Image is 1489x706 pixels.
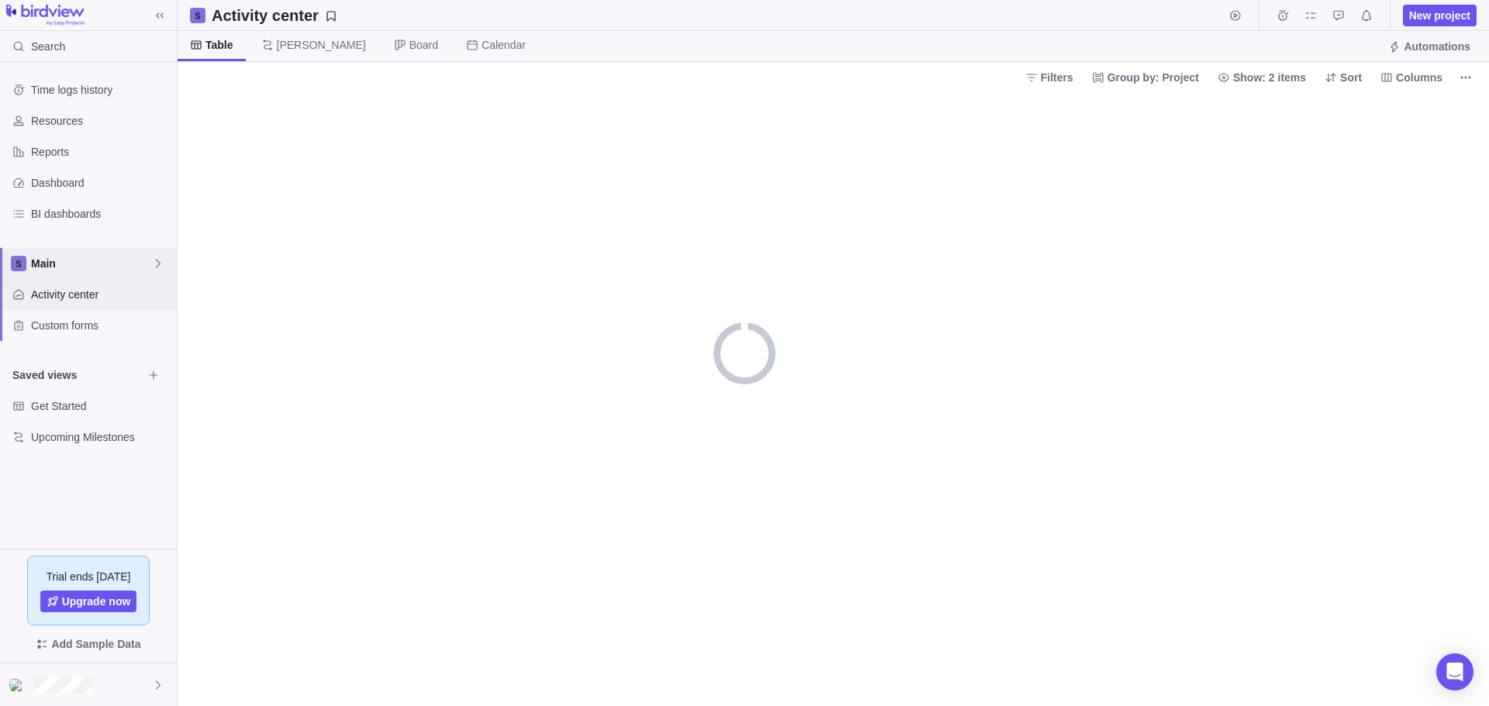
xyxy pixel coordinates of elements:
span: My assignments [1300,5,1321,26]
div: Ivan Boggio [9,676,28,694]
span: BI dashboards [31,206,171,222]
div: Open Intercom Messenger [1436,653,1473,691]
span: Add Sample Data [12,632,164,656]
span: Board [409,37,438,53]
span: Get Started [31,398,171,414]
span: Upcoming Milestones [31,429,171,445]
span: Saved views [12,367,143,383]
div: loading [713,322,776,384]
span: Sort [1318,67,1368,88]
span: Table [206,37,233,53]
span: [PERSON_NAME] [277,37,366,53]
span: Resources [31,113,171,129]
span: Show: 2 items [1211,67,1312,88]
span: Automations [1382,36,1477,57]
span: Calendar [482,37,526,53]
span: Columns [1396,70,1442,85]
a: My assignments [1300,12,1321,24]
span: Add Sample Data [51,635,140,653]
span: Search [31,39,65,54]
span: Automations [1404,39,1470,54]
span: Main [31,256,152,271]
span: New project [1403,5,1477,26]
a: Upgrade now [40,591,137,612]
span: Columns [1374,67,1449,88]
span: Start timer [1225,5,1246,26]
span: Group by: Project [1086,67,1205,88]
a: Notifications [1356,12,1377,24]
span: Filters [1041,70,1073,85]
span: Time logs history [31,82,171,98]
span: Upgrade now [62,594,131,609]
a: Time logs [1272,12,1294,24]
span: Save your current layout and filters as a View [206,5,344,26]
span: Time logs [1272,5,1294,26]
span: Sort [1340,70,1362,85]
span: Show: 2 items [1233,70,1306,85]
span: More actions [1455,67,1477,88]
img: logo [6,5,85,26]
span: Reports [31,144,171,160]
span: Group by: Project [1107,70,1199,85]
span: Approval requests [1328,5,1349,26]
span: Browse views [143,364,164,386]
span: New project [1409,8,1470,23]
span: Filters [1019,67,1080,88]
span: Activity center [31,287,171,302]
span: Trial ends [DATE] [47,569,131,584]
span: Dashboard [31,175,171,191]
a: Approval requests [1328,12,1349,24]
span: Custom forms [31,318,171,333]
span: Notifications [1356,5,1377,26]
img: Show [9,679,28,691]
h2: Activity center [212,5,319,26]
